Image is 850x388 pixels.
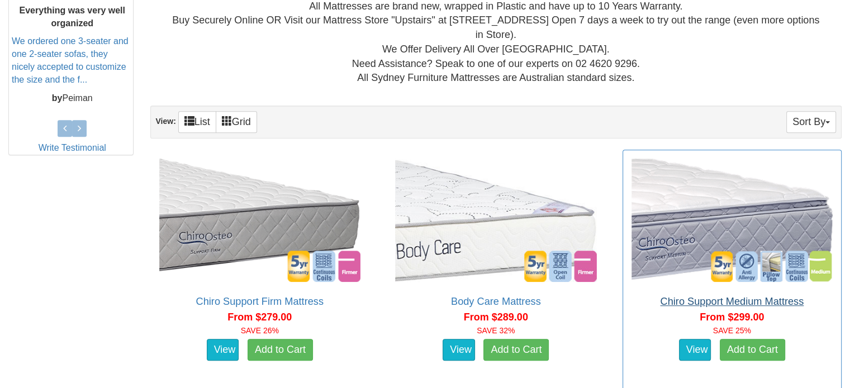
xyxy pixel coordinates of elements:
[483,339,549,361] a: Add to Cart
[227,312,292,323] span: From $279.00
[443,339,475,361] a: View
[207,339,239,361] a: View
[12,36,129,84] a: We ordered one 3-seater and one 2-seater sofas, they nicely accepted to customize the size and th...
[52,93,63,103] b: by
[12,92,133,105] p: Peiman
[216,111,257,133] a: Grid
[196,296,324,307] a: Chiro Support Firm Mattress
[392,156,600,285] img: Body Care Mattress
[629,156,836,285] img: Chiro Support Medium Mattress
[39,143,106,152] a: Write Testimonial
[156,156,364,285] img: Chiro Support Firm Mattress
[700,312,764,323] span: From $299.00
[713,326,751,335] font: SAVE 25%
[660,296,804,307] a: Chiro Support Medium Mattress
[679,339,711,361] a: View
[451,296,541,307] a: Body Care Mattress
[178,111,216,133] a: List
[786,111,836,133] button: Sort By
[156,117,176,126] strong: View:
[20,6,125,28] b: Everything was very well organized
[477,326,515,335] font: SAVE 32%
[248,339,313,361] a: Add to Cart
[720,339,785,361] a: Add to Cart
[464,312,528,323] span: From $289.00
[241,326,279,335] font: SAVE 26%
